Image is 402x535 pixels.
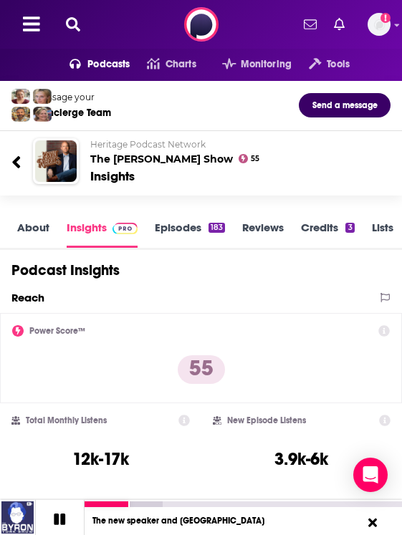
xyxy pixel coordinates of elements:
a: Show notifications dropdown [328,12,350,37]
h2: Total Monthly Listens [26,415,107,425]
div: Insights [90,168,135,184]
a: Show notifications dropdown [298,12,322,37]
span: Heritage Podcast Network [90,139,206,150]
span: Monitoring [241,54,292,74]
p: 55 [178,355,225,384]
h2: New Episode Listens [227,415,306,425]
div: Concierge Team [35,107,111,119]
span: Podcasts [87,54,130,74]
img: Jon Profile [11,107,30,122]
button: open menu [52,53,130,76]
h2: The [PERSON_NAME] Show [90,139,376,165]
img: Jules Profile [33,89,52,104]
button: open menu [205,53,292,76]
button: open menu [292,53,350,76]
a: Reviews [242,221,284,248]
a: Charts [130,53,196,76]
span: Tools [327,54,350,74]
span: Charts [166,54,196,74]
button: Send a message [299,93,391,117]
a: Episodes183 [155,221,225,248]
h2: Reach [11,291,44,304]
img: The new speaker and Ukraine [1,501,34,534]
a: InsightsPodchaser Pro [67,221,138,248]
img: The Kevin Roberts Show [35,140,77,182]
div: Open Intercom Messenger [353,458,388,492]
div: 3 [345,223,354,233]
img: Sydney Profile [11,89,30,104]
a: Logged in as paigerusher [368,13,391,36]
a: Credits3 [301,221,354,248]
h1: Podcast Insights [11,261,120,279]
h3: 3.9k-6k [274,448,328,470]
div: Message your [35,92,111,102]
span: 55 [251,156,259,162]
img: Barbara Profile [33,107,52,122]
img: Podchaser Pro [113,223,138,234]
svg: Add a profile image [381,13,391,23]
a: The new speaker and [GEOGRAPHIC_DATA] [92,516,264,526]
img: Podchaser - Follow, Share and Rate Podcasts [184,7,219,42]
div: 183 [209,223,225,233]
a: Lists [372,221,393,248]
h2: Power Score™ [29,326,85,336]
img: User Profile [368,13,391,36]
h3: 12k-17k [72,448,129,470]
a: About [17,221,49,248]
